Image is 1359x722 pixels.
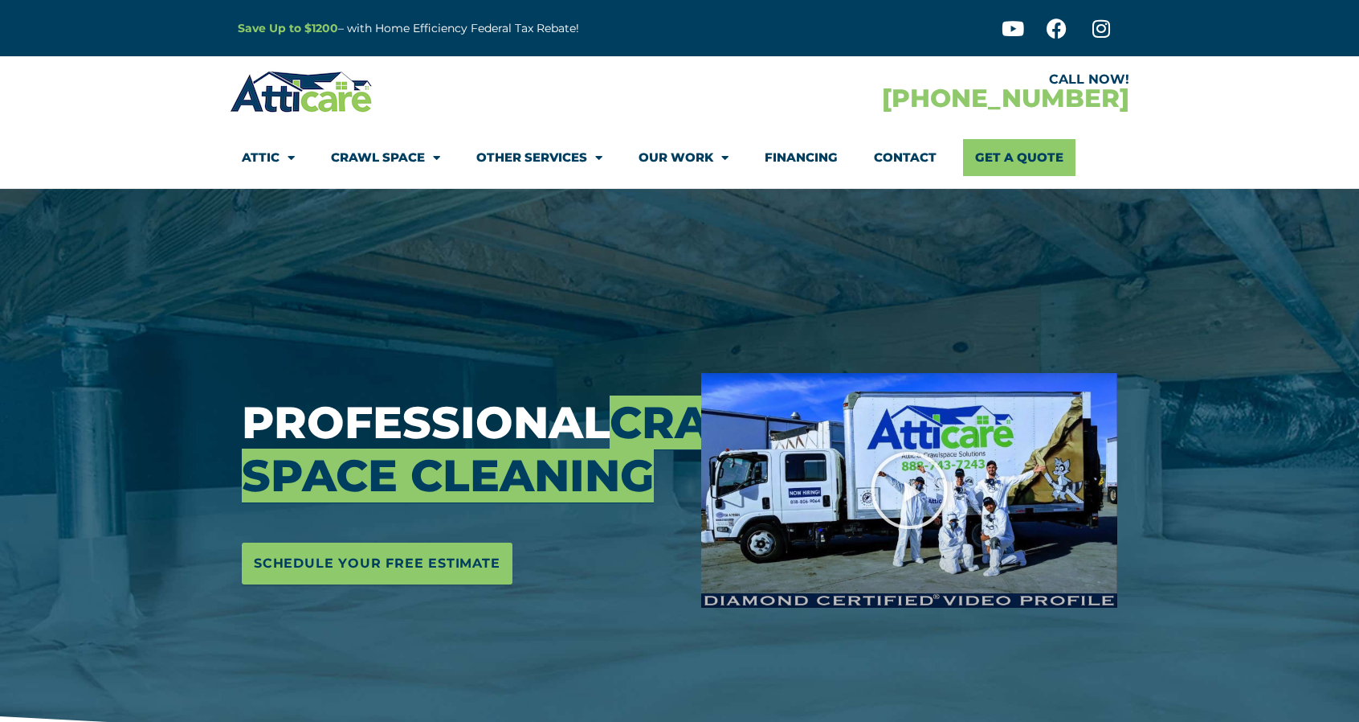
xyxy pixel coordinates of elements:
[963,139,1075,176] a: Get A Quote
[476,139,602,176] a: Other Services
[765,139,838,176] a: Financing
[874,139,937,176] a: Contact
[679,73,1129,86] div: CALL NOW!
[242,543,512,585] a: Schedule Your Free Estimate
[242,396,786,503] span: Crawl Space Cleaning
[639,139,728,176] a: Our Work
[242,396,677,503] h3: Professional
[254,551,500,576] span: Schedule Your Free Estimate
[238,19,758,38] p: – with Home Efficiency Federal Tax Rebate!
[331,139,440,176] a: Crawl Space
[238,21,338,35] a: Save Up to $1200
[869,450,949,531] div: Play Video
[242,139,1117,176] nav: Menu
[242,139,295,176] a: Attic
